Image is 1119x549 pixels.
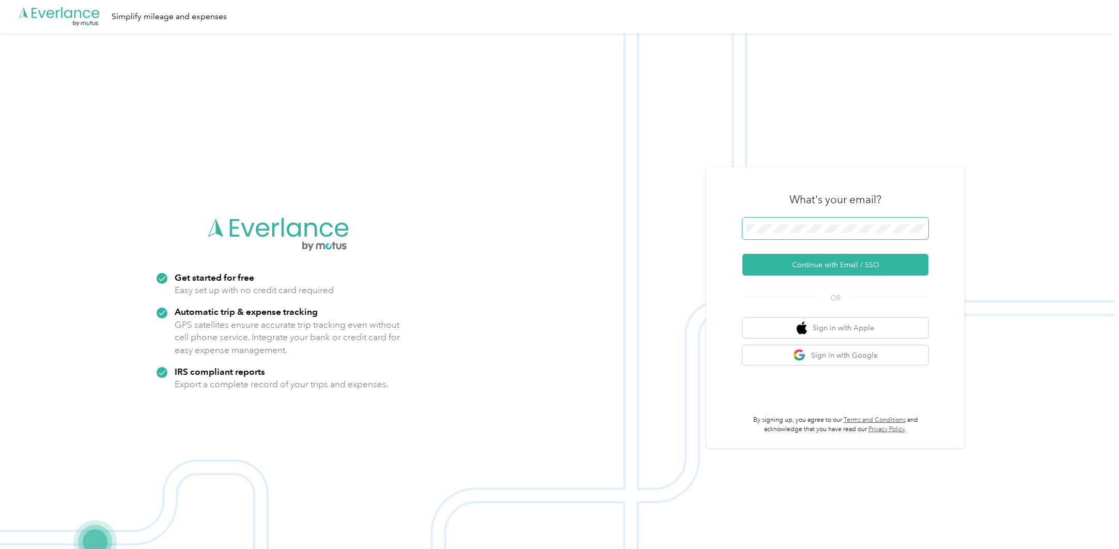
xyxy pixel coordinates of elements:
img: apple logo [797,322,807,334]
strong: Automatic trip & expense tracking [175,306,318,317]
a: Privacy Policy [868,425,905,433]
a: Terms and Conditions [844,416,906,424]
p: By signing up, you agree to our and acknowledge that you have read our . [742,416,928,434]
button: google logoSign in with Google [742,345,928,365]
strong: Get started for free [175,272,254,283]
p: Export a complete record of your trips and expenses. [175,378,388,391]
img: google logo [793,349,806,362]
h3: What's your email? [789,192,881,207]
div: Simplify mileage and expenses [112,10,227,23]
strong: IRS compliant reports [175,366,265,377]
p: Easy set up with no credit card required [175,284,334,297]
button: Continue with Email / SSO [742,254,928,276]
button: apple logoSign in with Apple [742,318,928,338]
p: GPS satellites ensure accurate trip tracking even without cell phone service. Integrate your bank... [175,318,400,357]
span: OR [817,293,853,303]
